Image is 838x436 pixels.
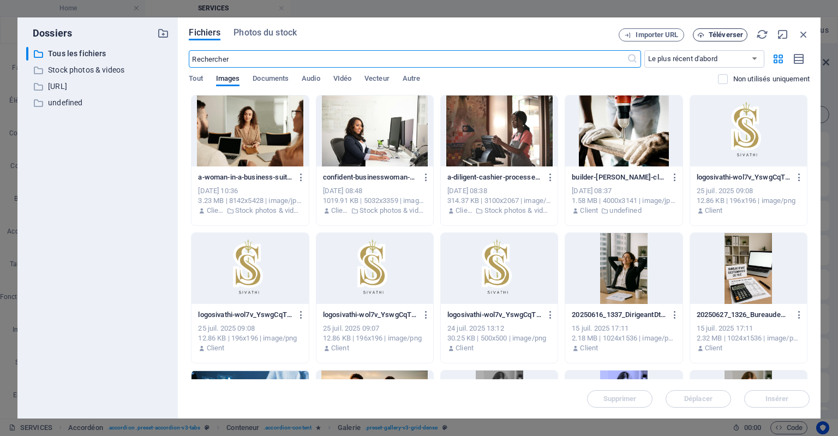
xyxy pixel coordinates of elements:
[447,333,551,343] div: 30.25 KB | 500x500 | image/png
[447,172,541,182] p: a-diligent-cashier-processes-sales-in-a-charming-store-environment-enhancing-customer-service-dF7...
[798,28,810,40] i: Fermer
[198,172,292,182] p: a-woman-in-a-business-suit-participates-in-a-job-interview-showcasing-professionalism-and-modern-...
[705,206,723,216] p: Client
[636,32,678,38] span: Importer URL
[157,27,169,39] i: Créer un nouveau dossier
[572,186,675,196] div: [DATE] 08:37
[26,47,28,61] div: ​
[360,206,427,216] p: Stock photos & videos
[333,72,351,87] span: VIdéo
[48,97,149,109] p: undefined
[323,333,427,343] div: 12.86 KB | 196x196 | image/png
[697,324,800,333] div: 15 juil. 2025 17:11
[198,186,302,196] div: [DATE] 10:36
[323,186,427,196] div: [DATE] 08:48
[207,206,224,216] p: Client
[253,72,289,87] span: Documents
[198,324,302,333] div: 25 juil. 2025 09:08
[697,172,791,182] p: logosivathi-wol7v_YswgCqTU4Ac98HHw-0PHBAoahBT68CfBnqlqYXw.png
[48,47,149,60] p: Tous les fichiers
[331,206,348,216] p: Client
[572,206,675,216] div: De: Client | Dossier: undefined
[619,28,684,41] button: Importer URL
[756,28,768,40] i: Actualiser
[26,96,169,110] div: undefined
[572,333,675,343] div: 2.18 MB | 1024x1536 | image/png
[216,72,240,87] span: Images
[198,333,302,343] div: 12.86 KB | 196x196 | image/png
[323,206,427,216] div: De: Client | Dossier: Stock photos & videos
[323,172,417,182] p: confident-businesswoman-seated-at-her-desk-in-an-office-typing-on-a-computer-gmkSYFDZqbJJJZkqDL_Z...
[403,72,420,87] span: Autre
[572,196,675,206] div: 1.58 MB | 4000x3141 | image/jpeg
[705,343,723,353] p: Client
[693,28,747,41] button: Téléverser
[733,74,810,84] p: Affiche uniquement les fichiers non utilisés sur ce site web. Les fichiers ajoutés pendant cette ...
[709,32,743,38] span: Téléverser
[580,343,598,353] p: Client
[456,343,474,353] p: Client
[331,343,349,353] p: Client
[580,206,598,216] p: Client
[447,196,551,206] div: 314.37 KB | 3100x2067 | image/jpeg
[207,343,225,353] p: Client
[609,206,641,216] p: undefined
[26,80,169,93] div: [URL]
[697,310,791,320] p: 20250627_1326_BureaudeGestionnaire_simple_compose_01jyrb975jew7rp7anh5c2jb2e-5-GnigfWHoBbe6TtTtnf...
[572,310,666,320] p: 20250616_1337_DirigeantDtenduauBureau_simple_compose_01jxw1gheaft1smhytvgf3jhxa-vidLZwweBI-XPFP5A...
[198,196,302,206] div: 3.23 MB | 8142x5428 | image/jpeg
[26,63,169,77] div: Stock photos & videos
[323,196,427,206] div: 1019.91 KB | 5032x3359 | image/jpeg
[697,333,800,343] div: 2.32 MB | 1024x1536 | image/png
[4,4,77,14] a: Skip to main content
[302,72,320,87] span: Audio
[572,172,666,182] p: builder-carpenter-close-up-1251176-VuS73qqo15IsNCEVUUkNZA.jpg
[323,324,427,333] div: 25 juil. 2025 09:07
[189,26,220,39] span: Fichiers
[48,64,149,76] p: Stock photos & videos
[198,310,292,320] p: logosivathi-wol7v_YswgCqTU4Ac98HHw-wxojrSJ8pWjLLWbQDjAvOg.png
[234,26,297,39] span: Photos du stock
[189,72,202,87] span: Tout
[26,26,72,40] p: Dossiers
[777,28,789,40] i: Réduire
[456,206,472,216] p: Client
[572,324,675,333] div: 15 juil. 2025 17:11
[364,72,390,87] span: Vecteur
[484,206,552,216] p: Stock photos & videos
[48,80,149,93] p: [URL]
[447,310,541,320] p: logosivathi-wol7v_YswgCqTU4Ac98HHw.png
[697,196,800,206] div: 12.86 KB | 196x196 | image/png
[697,186,800,196] div: 25 juil. 2025 09:08
[447,206,551,216] div: De: Client | Dossier: Stock photos & videos
[447,186,551,196] div: [DATE] 08:38
[235,206,302,216] p: Stock photos & videos
[323,310,417,320] p: logosivathi-wol7v_YswgCqTU4Ac98HHw-IdUilwB2asifG4PYXUlVew.png
[447,324,551,333] div: 24 juil. 2025 13:12
[189,50,626,68] input: Rechercher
